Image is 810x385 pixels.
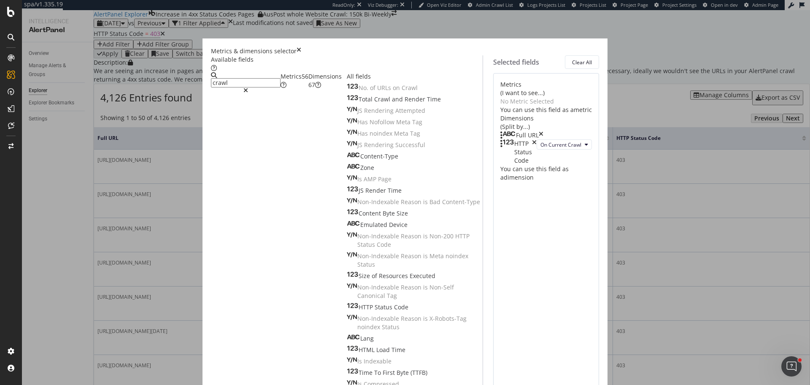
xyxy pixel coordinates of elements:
[412,118,422,126] span: Tag
[539,131,543,139] div: times
[405,95,427,103] span: Render
[410,129,420,137] span: Tag
[410,272,435,280] span: Executed
[401,283,423,291] span: Reason
[357,118,370,126] span: Has
[410,369,427,377] span: (TTFB)
[357,357,364,365] span: Is
[370,118,396,126] span: Nofollow
[402,84,418,92] span: Crawl
[359,209,383,217] span: Content
[364,141,395,149] span: Rendering
[370,129,394,137] span: noindex
[401,252,423,260] span: Reason
[357,175,364,183] span: Is
[211,47,297,55] div: Metrics & dimensions selector
[379,272,410,280] span: Resources
[377,84,393,92] span: URLs
[455,232,470,240] span: HTTP
[394,303,408,311] span: Code
[540,141,581,148] span: On Current Crawl
[360,334,374,342] span: Lang
[532,139,537,165] div: times
[359,186,365,194] span: JS
[394,129,410,137] span: Meta
[500,139,592,165] div: HTTP Status CodetimesOn Current Crawl
[500,97,554,106] div: No Metric Selected
[388,186,402,194] span: Time
[393,84,402,92] span: on
[357,232,401,240] span: Non-Indexable
[297,47,301,55] div: times
[364,357,391,365] span: Indexable
[423,232,429,240] span: is
[357,323,382,331] span: noindex
[364,175,378,183] span: AMP
[357,129,370,137] span: Has
[378,175,391,183] span: Page
[281,72,308,89] div: Metrics
[429,314,467,322] span: X-Robots-Tag
[423,198,429,206] span: is
[308,81,315,89] div: brand label
[429,252,445,260] span: Meta
[308,72,346,89] div: Dimensions
[375,303,394,311] span: Status
[401,198,423,206] span: Reason
[374,95,392,103] span: Crawl
[427,95,441,103] span: Time
[423,314,429,322] span: is
[211,78,281,87] input: Search by field name
[389,221,408,229] span: Device
[383,209,397,217] span: Byte
[429,198,442,206] span: Bad
[537,139,592,150] button: On Current Crawl
[359,95,374,103] span: Total
[500,89,592,97] div: (I want to see...)
[357,240,377,248] span: Status
[211,55,483,64] div: Available fields
[397,209,408,217] span: Size
[374,369,383,377] span: To
[429,283,454,291] span: Non-Self
[357,260,375,268] span: Status
[500,131,592,139] div: Full URLtimes
[360,221,389,229] span: Emulated
[302,72,308,81] div: brand label
[357,292,387,300] span: Canonical
[423,283,429,291] span: is
[359,369,374,377] span: Time
[565,55,599,69] button: Clear All
[401,314,423,322] span: Reason
[500,123,592,131] div: (Split by...)
[359,84,370,92] span: No.
[442,198,480,206] span: Content-Type
[357,106,364,115] span: JS
[395,106,425,115] span: Attempted
[383,369,397,377] span: First
[516,131,539,139] div: Full URL
[359,346,376,354] span: HTML
[370,84,377,92] span: of
[572,59,592,66] div: Clear All
[401,232,423,240] span: Reason
[395,141,425,149] span: Successful
[357,314,401,322] span: Non-Indexable
[377,240,391,248] span: Code
[357,198,401,206] span: Non-Indexable
[364,106,395,115] span: Rendering
[372,272,379,280] span: of
[397,369,410,377] span: Byte
[500,114,592,131] div: Dimensions
[429,232,455,240] span: Non-200
[382,323,400,331] span: Status
[357,252,401,260] span: Non-Indexable
[359,272,372,280] span: Size
[445,252,468,260] span: noindex
[500,165,592,182] div: You can use this field as a dimension
[500,106,592,114] div: You can use this field as a metric
[387,292,397,300] span: Tag
[391,346,405,354] span: Time
[493,57,539,67] div: Selected fields
[365,186,388,194] span: Render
